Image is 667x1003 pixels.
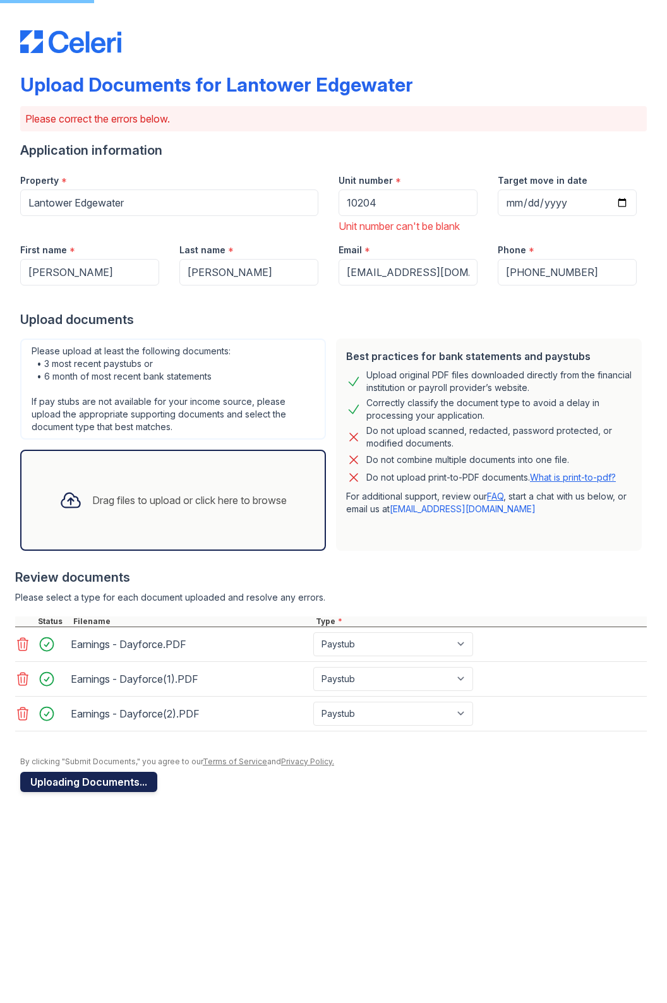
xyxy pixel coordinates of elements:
label: Target move in date [498,174,587,187]
label: Phone [498,244,526,256]
div: Do not upload scanned, redacted, password protected, or modified documents. [366,424,632,450]
p: For additional support, review our , start a chat with us below, or email us at [346,490,632,515]
div: Upload documents [20,311,647,328]
label: Last name [179,244,225,256]
a: [EMAIL_ADDRESS][DOMAIN_NAME] [390,503,536,514]
p: Please correct the errors below. [25,111,642,126]
a: Privacy Policy. [281,757,334,766]
label: Email [339,244,362,256]
label: Property [20,174,59,187]
div: By clicking "Submit Documents," you agree to our and [20,757,647,767]
a: FAQ [487,491,503,501]
div: Best practices for bank statements and paystubs [346,349,632,364]
div: Earnings - Dayforce.PDF [71,634,308,654]
label: Unit number [339,174,393,187]
div: Type [313,616,647,627]
div: Upload original PDF files downloaded directly from the financial institution or payroll provider’... [366,369,632,394]
label: First name [20,244,67,256]
div: Earnings - Dayforce(1).PDF [71,669,308,689]
div: Status [35,616,71,627]
div: Drag files to upload or click here to browse [92,493,287,508]
div: Do not combine multiple documents into one file. [366,452,569,467]
div: Please upload at least the following documents: • 3 most recent paystubs or • 6 month of most rec... [20,339,326,440]
div: Review documents [15,568,647,586]
div: Correctly classify the document type to avoid a delay in processing your application. [366,397,632,422]
a: Terms of Service [203,757,267,766]
div: Upload Documents for Lantower Edgewater [20,73,413,96]
div: Earnings - Dayforce(2).PDF [71,704,308,724]
div: Application information [20,141,647,159]
a: What is print-to-pdf? [530,472,616,483]
img: CE_Logo_Blue-a8612792a0a2168367f1c8372b55b34899dd931a85d93a1a3d3e32e68fde9ad4.png [20,30,121,53]
button: Uploading Documents... [20,772,157,792]
div: Filename [71,616,313,627]
p: Do not upload print-to-PDF documents. [366,471,616,484]
div: Unit number can't be blank [339,219,478,234]
div: Please select a type for each document uploaded and resolve any errors. [15,591,647,604]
